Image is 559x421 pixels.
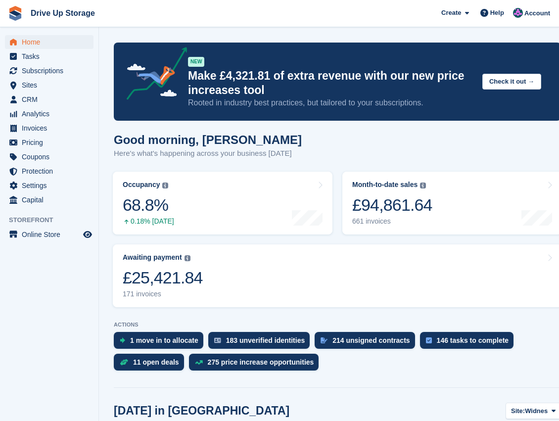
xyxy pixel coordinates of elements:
[208,332,315,354] a: 183 unverified identities
[22,78,81,92] span: Sites
[208,358,314,366] div: 275 price increase opportunities
[420,332,519,354] a: 146 tasks to complete
[5,136,93,149] a: menu
[9,215,98,225] span: Storefront
[22,164,81,178] span: Protection
[114,332,208,354] a: 1 move in to allocate
[8,6,23,21] img: stora-icon-8386f47178a22dfd0bd8f6a31ec36ba5ce8667c1dd55bd0f319d3a0aa187defe.svg
[5,78,93,92] a: menu
[188,69,474,97] p: Make £4,321.81 of extra revenue with our new price increases tool
[114,404,289,418] h2: [DATE] in [GEOGRAPHIC_DATA]
[162,183,168,188] img: icon-info-grey-7440780725fd019a000dd9b08b2336e03edf1995a4989e88bcd33f0948082b44.svg
[352,195,432,215] div: £94,861.64
[22,107,81,121] span: Analytics
[437,336,509,344] div: 146 tasks to complete
[22,35,81,49] span: Home
[123,253,182,262] div: Awaiting payment
[490,8,504,18] span: Help
[5,107,93,121] a: menu
[27,5,99,21] a: Drive Up Storage
[525,406,548,416] span: Widnes
[22,49,81,63] span: Tasks
[123,217,174,226] div: 0.18% [DATE]
[5,193,93,207] a: menu
[22,136,81,149] span: Pricing
[189,354,324,375] a: 275 price increase opportunities
[22,179,81,192] span: Settings
[226,336,305,344] div: 183 unverified identities
[188,57,204,67] div: NEW
[22,228,81,241] span: Online Store
[185,255,190,261] img: icon-info-grey-7440780725fd019a000dd9b08b2336e03edf1995a4989e88bcd33f0948082b44.svg
[5,179,93,192] a: menu
[120,359,128,366] img: deal-1b604bf984904fb50ccaf53a9ad4b4a5d6e5aea283cecdc64d6e3604feb123c2.svg
[123,195,174,215] div: 68.8%
[118,47,187,103] img: price-adjustments-announcement-icon-8257ccfd72463d97f412b2fc003d46551f7dbcb40ab6d574587a9cd5c0d94...
[352,181,418,189] div: Month-to-date sales
[5,35,93,49] a: menu
[214,337,221,343] img: verify_identity-adf6edd0f0f0b5bbfe63781bf79b02c33cf7c696d77639b501bdc392416b5a36.svg
[113,172,332,234] a: Occupancy 68.8% 0.18% [DATE]
[114,148,302,159] p: Here's what's happening across your business [DATE]
[420,183,426,188] img: icon-info-grey-7440780725fd019a000dd9b08b2336e03edf1995a4989e88bcd33f0948082b44.svg
[321,337,327,343] img: contract_signature_icon-13c848040528278c33f63329250d36e43548de30e8caae1d1a13099fd9432cc5.svg
[22,121,81,135] span: Invoices
[5,93,93,106] a: menu
[188,97,474,108] p: Rooted in industry best practices, but tailored to your subscriptions.
[5,150,93,164] a: menu
[22,150,81,164] span: Coupons
[5,228,93,241] a: menu
[82,229,93,240] a: Preview store
[5,121,93,135] a: menu
[22,64,81,78] span: Subscriptions
[130,336,198,344] div: 1 move in to allocate
[315,332,419,354] a: 214 unsigned contracts
[123,268,203,288] div: £25,421.84
[195,360,203,365] img: price_increase_opportunities-93ffe204e8149a01c8c9dc8f82e8f89637d9d84a8eef4429ea346261dce0b2c0.svg
[513,8,523,18] img: Andy
[352,217,432,226] div: 661 invoices
[5,64,93,78] a: menu
[133,358,179,366] div: 11 open deals
[426,337,432,343] img: task-75834270c22a3079a89374b754ae025e5fb1db73e45f91037f5363f120a921f8.svg
[114,133,302,146] h1: Good morning, [PERSON_NAME]
[114,354,189,375] a: 11 open deals
[441,8,461,18] span: Create
[482,74,541,90] button: Check it out →
[22,193,81,207] span: Capital
[5,49,93,63] a: menu
[511,406,525,416] span: Site:
[123,181,160,189] div: Occupancy
[5,164,93,178] a: menu
[22,93,81,106] span: CRM
[524,8,550,18] span: Account
[332,336,410,344] div: 214 unsigned contracts
[123,290,203,298] div: 171 invoices
[120,337,125,343] img: move_ins_to_allocate_icon-fdf77a2bb77ea45bf5b3d319d69a93e2d87916cf1d5bf7949dd705db3b84f3ca.svg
